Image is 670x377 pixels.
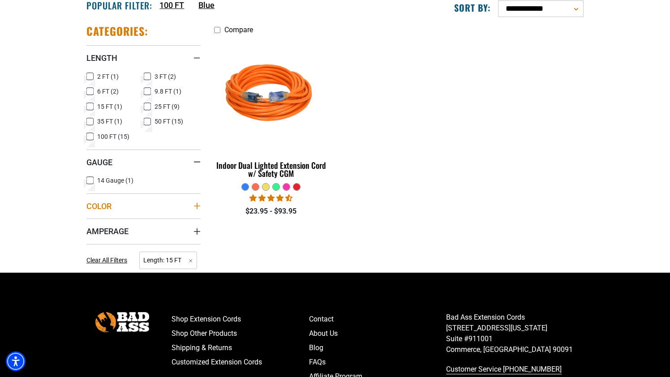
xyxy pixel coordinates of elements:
span: 14 Gauge (1) [97,177,133,184]
span: Clear All Filters [86,257,127,264]
span: Length: 15 FT [139,252,197,269]
img: Bad Ass Extension Cords [95,312,149,332]
a: Customized Extension Cords [172,355,309,369]
span: Length [86,53,117,63]
a: Clear All Filters [86,256,131,265]
a: orange Indoor Dual Lighted Extension Cord w/ Safety CGM [214,39,328,183]
summary: Length [86,45,201,70]
span: 3 FT (2) [155,73,176,80]
span: 2 FT (1) [97,73,119,80]
a: Contact [309,312,447,326]
span: 35 FT (1) [97,118,122,124]
summary: Amperage [86,218,201,244]
a: Length: 15 FT [139,256,197,264]
a: Shop Other Products [172,326,309,341]
span: 50 FT (15) [155,118,183,124]
span: 25 FT (9) [155,103,180,110]
a: Blog [309,341,447,355]
span: 15 FT (1) [97,103,122,110]
span: 6 FT (2) [97,88,119,94]
p: Bad Ass Extension Cords [STREET_ADDRESS][US_STATE] Suite #911001 Commerce, [GEOGRAPHIC_DATA] 90091 [446,312,584,355]
div: $23.95 - $93.95 [214,206,328,217]
span: Gauge [86,157,112,167]
span: Compare [224,26,253,34]
span: Color [86,201,112,211]
span: 100 FT (15) [97,133,129,140]
summary: Gauge [86,150,201,175]
summary: Color [86,193,201,218]
span: Amperage [86,226,129,236]
div: Indoor Dual Lighted Extension Cord w/ Safety CGM [214,161,328,177]
span: 4.40 stars [249,194,292,202]
label: Sort by: [454,2,491,13]
a: call 833-674-1699 [446,362,584,377]
a: FAQs [309,355,447,369]
span: 9.8 FT (1) [155,88,181,94]
img: orange [215,43,328,146]
h2: Categories: [86,24,148,38]
a: Shop Extension Cords [172,312,309,326]
div: Accessibility Menu [6,351,26,371]
a: Shipping & Returns [172,341,309,355]
a: About Us [309,326,447,341]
